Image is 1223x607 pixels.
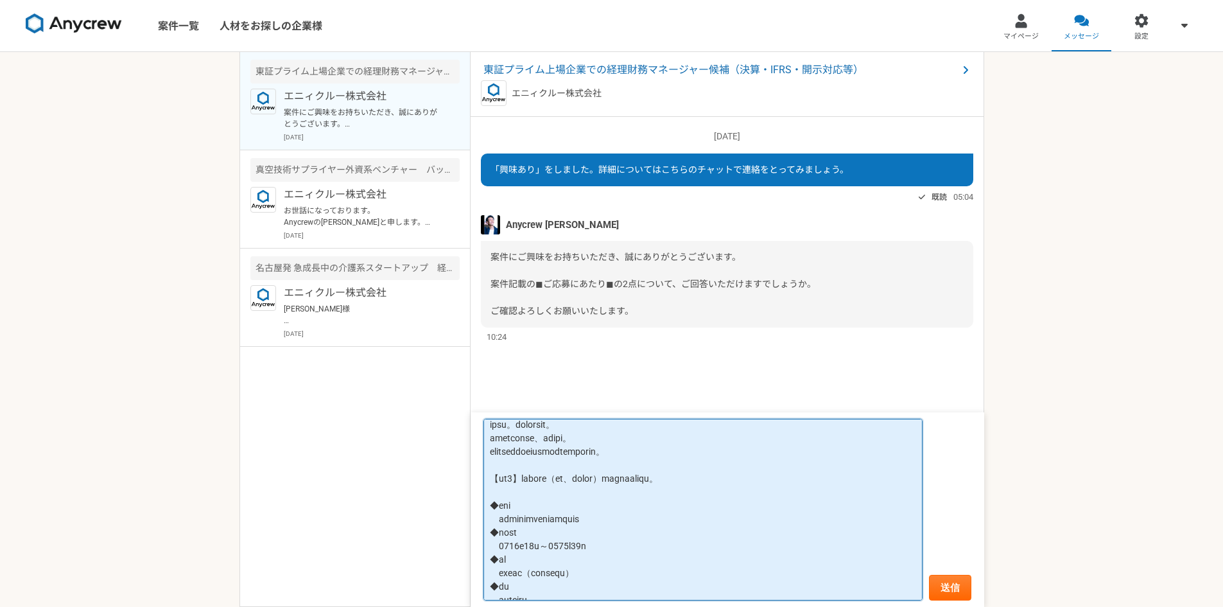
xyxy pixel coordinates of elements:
[284,231,460,240] p: [DATE]
[490,164,849,175] span: 「興味あり」をしました。詳細についてはこちらのチャットで連絡をとってみましょう。
[284,132,460,142] p: [DATE]
[284,285,442,301] p: エニィクルー株式会社
[506,218,619,232] span: Anycrew [PERSON_NAME]
[483,62,958,78] span: 東証プライム上場企業での経理財務マネージャー候補（決算・IFRS・開示対応等）
[284,303,442,326] p: [PERSON_NAME]様 承知いたしました。 それではまた何かございましたら、お気軽にご相談ください！
[284,187,442,202] p: エニィクルー株式会社
[250,256,460,280] div: 名古屋発 急成長中の介護系スタートアップ 経理業務のサポート（出社あり）
[481,130,973,143] p: [DATE]
[512,87,602,100] p: エニィクルー株式会社
[932,189,947,205] span: 既読
[481,215,500,234] img: S__5267474.jpg
[490,252,816,316] span: 案件にご興味をお持ちいただき、誠にありがとうございます。 案件記載の◼︎ご応募にあたり◼︎の2点について、ご回答いただけますでしょうか。 ご確認よろしくお願いいたします。
[26,13,122,34] img: 8DqYSo04kwAAAAASUVORK5CYII=
[1064,31,1099,42] span: メッセージ
[481,80,507,106] img: logo_text_blue_01.png
[1003,31,1039,42] span: マイページ
[284,329,460,339] p: [DATE]
[284,89,442,104] p: エニィクルー株式会社
[929,575,971,601] button: 送信
[284,107,442,130] p: 案件にご興味をお持ちいただき、誠にありがとうございます。 案件記載の◼︎ご応募にあたり◼︎の2点について、ご回答いただけますでしょうか。 ご確認よろしくお願いいたします。
[250,158,460,182] div: 真空技術サプライヤー外資系ベンチャー バックオフィス業務
[487,331,507,343] span: 10:24
[284,205,442,228] p: お世話になっております。 Anycrewの[PERSON_NAME]と申します。 ご経歴を拝見させていただき、お声がけさせていただきましたが、こちらの案件の応募はいかがでしょうか。 必須スキル面...
[483,419,923,601] textarea: lor ipsu。dolorsit。 ametconse、adipi。 elitseddoeiusmodtemporin。 【ut3】labore（et、dolor）magnaaliqu。 ◆e...
[953,191,973,203] span: 05:04
[1134,31,1149,42] span: 設定
[250,187,276,213] img: logo_text_blue_01.png
[250,60,460,84] div: 東証プライム上場企業での経理財務マネージャー候補（決算・IFRS・開示対応等）
[250,285,276,311] img: logo_text_blue_01.png
[250,89,276,114] img: logo_text_blue_01.png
